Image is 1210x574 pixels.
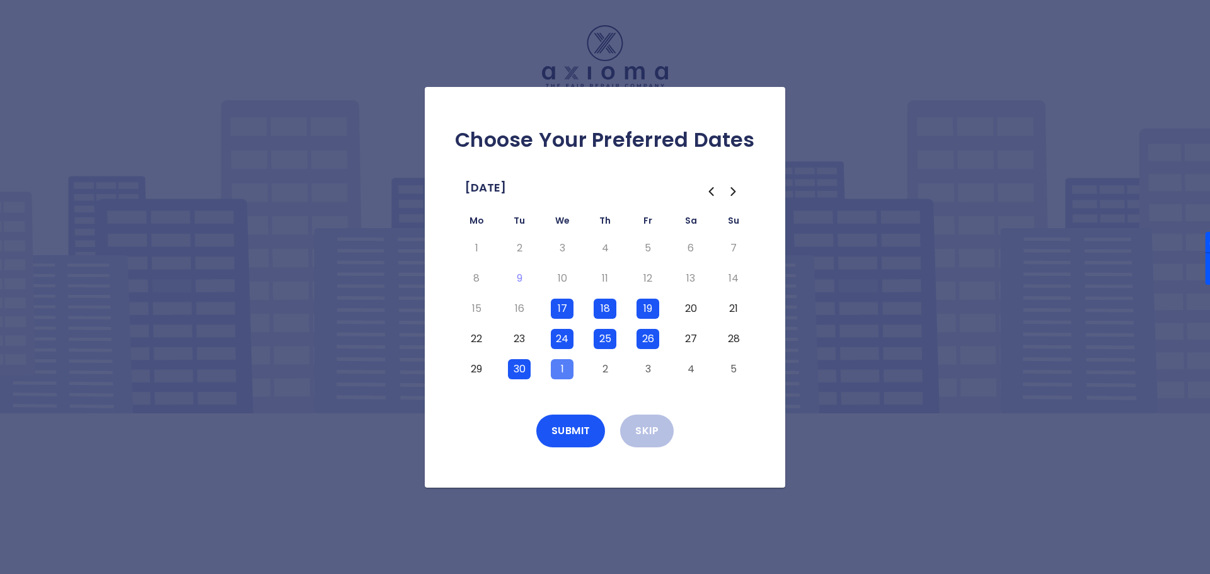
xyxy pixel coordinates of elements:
[637,268,659,289] button: Friday, September 12th, 2025
[445,127,765,152] h2: Choose Your Preferred Dates
[551,359,573,379] button: Wednesday, October 1st, 2025, selected
[669,213,712,233] th: Saturday
[679,329,702,349] button: Saturday, September 27th, 2025
[498,213,541,233] th: Tuesday
[508,238,531,258] button: Tuesday, September 2nd, 2025
[722,359,745,379] button: Sunday, October 5th, 2025
[508,268,531,289] button: Today, Tuesday, September 9th, 2025
[465,299,488,319] button: Monday, September 15th, 2025
[722,299,745,319] button: Sunday, September 21st, 2025
[722,238,745,258] button: Sunday, September 7th, 2025
[465,238,488,258] button: Monday, September 1st, 2025
[551,299,573,319] button: Wednesday, September 17th, 2025, selected
[536,415,606,447] button: Submit
[679,299,702,319] button: Saturday, September 20th, 2025
[455,213,755,384] table: September 2025
[722,180,745,203] button: Go to the Next Month
[637,359,659,379] button: Friday, October 3rd, 2025
[637,329,659,349] button: Friday, September 26th, 2025, selected
[508,299,531,319] button: Tuesday, September 16th, 2025
[722,268,745,289] button: Sunday, September 14th, 2025
[637,299,659,319] button: Friday, September 19th, 2025, selected
[455,213,498,233] th: Monday
[679,238,702,258] button: Saturday, September 6th, 2025
[712,213,755,233] th: Sunday
[626,213,669,233] th: Friday
[637,238,659,258] button: Friday, September 5th, 2025
[620,415,674,447] button: Skip
[679,359,702,379] button: Saturday, October 4th, 2025
[465,178,506,198] span: [DATE]
[722,329,745,349] button: Sunday, September 28th, 2025
[679,268,702,289] button: Saturday, September 13th, 2025
[541,213,584,233] th: Wednesday
[465,359,488,379] button: Monday, September 29th, 2025
[594,299,616,319] button: Thursday, September 18th, 2025, selected
[594,238,616,258] button: Thursday, September 4th, 2025
[584,213,626,233] th: Thursday
[508,359,531,379] button: Tuesday, September 30th, 2025, selected
[465,329,488,349] button: Monday, September 22nd, 2025
[594,268,616,289] button: Thursday, September 11th, 2025
[551,238,573,258] button: Wednesday, September 3rd, 2025
[508,329,531,349] button: Tuesday, September 23rd, 2025
[551,329,573,349] button: Wednesday, September 24th, 2025, selected
[542,25,668,88] img: Logo
[551,268,573,289] button: Wednesday, September 10th, 2025
[594,329,616,349] button: Thursday, September 25th, 2025, selected
[465,268,488,289] button: Monday, September 8th, 2025
[594,359,616,379] button: Thursday, October 2nd, 2025
[700,180,722,203] button: Go to the Previous Month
